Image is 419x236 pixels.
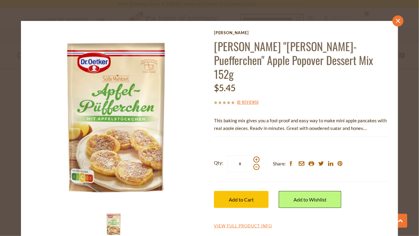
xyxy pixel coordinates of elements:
a: [PERSON_NAME] [214,30,389,35]
strong: Qty: [214,159,223,167]
a: Add to Wishlist [279,191,341,208]
span: This baking mix gives you a fool-proof and easy way to make mini apple pancakes with real apple p... [214,118,387,131]
span: Share: [273,160,286,168]
span: ( ) [237,99,258,105]
a: View Full Product Info [214,223,272,229]
input: Qty: [227,155,253,172]
a: 0 Reviews [238,99,257,106]
img: Dr. Oetker Appel-Pufferchen [30,30,205,205]
a: [PERSON_NAME] "[PERSON_NAME]-Puefferchen" Apple Popover Dessert Mix 152g [214,38,373,82]
button: Add to Cart [214,191,269,208]
span: $5.45 [214,83,236,93]
span: Add to Cart [229,197,254,202]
